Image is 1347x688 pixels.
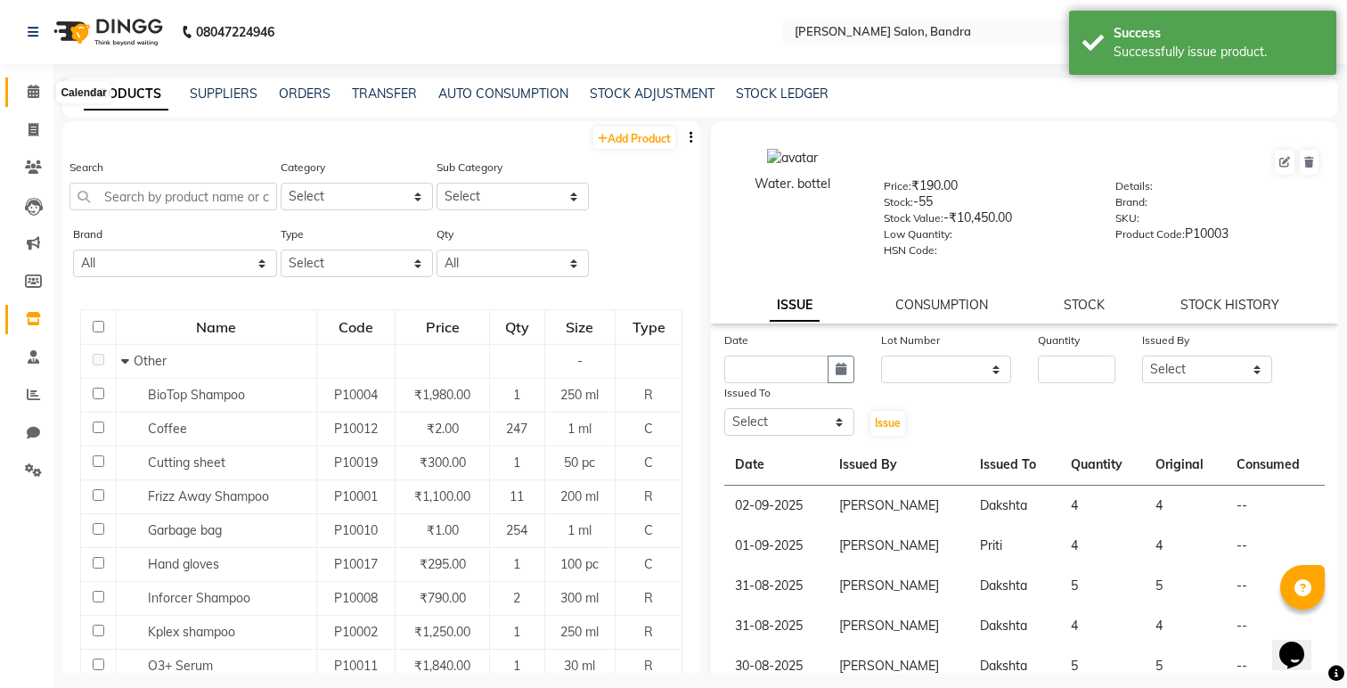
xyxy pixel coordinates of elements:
[196,7,274,57] b: 08047224946
[644,421,653,437] span: C
[881,332,940,348] label: Lot Number
[148,488,269,504] span: Frizz Away Shampoo
[1226,606,1325,646] td: --
[546,311,615,343] div: Size
[513,624,520,640] span: 1
[1145,445,1226,486] th: Original
[590,86,714,102] a: STOCK ADJUSTMENT
[279,86,331,102] a: ORDERS
[334,488,378,504] span: P10001
[1038,332,1080,348] label: Quantity
[190,86,257,102] a: SUPPLIERS
[884,210,943,226] label: Stock Value:
[884,194,913,210] label: Stock:
[1145,606,1226,646] td: 4
[593,127,675,149] a: Add Product
[414,658,470,674] span: ₹1,840.00
[1060,486,1146,527] td: 4
[644,658,653,674] span: R
[560,488,599,504] span: 200 ml
[281,226,304,242] label: Type
[1060,445,1146,486] th: Quantity
[875,416,901,430] span: Issue
[334,387,378,403] span: P10004
[616,311,681,343] div: Type
[148,658,213,674] span: O3+ Serum
[513,556,520,572] span: 1
[644,590,653,606] span: R
[829,646,970,686] td: [PERSON_NAME]
[69,183,277,210] input: Search by product name or code
[1226,445,1325,486] th: Consumed
[69,160,103,176] label: Search
[510,488,524,504] span: 11
[969,526,1059,566] td: Priti
[724,606,829,646] td: 31-08-2025
[644,624,653,640] span: R
[73,226,102,242] label: Brand
[334,421,378,437] span: P10012
[1145,486,1226,527] td: 4
[724,526,829,566] td: 01-09-2025
[148,421,187,437] span: Coffee
[1226,486,1325,527] td: --
[427,421,459,437] span: ₹2.00
[767,149,818,168] img: avatar
[829,526,970,566] td: [PERSON_NAME]
[1115,225,1320,250] div: P10003
[644,488,653,504] span: R
[644,522,653,538] span: C
[884,242,937,258] label: HSN Code:
[318,311,394,343] div: Code
[420,590,466,606] span: ₹790.00
[45,7,167,57] img: logo
[1226,526,1325,566] td: --
[334,455,378,471] span: P10019
[560,590,599,606] span: 300 ml
[724,445,829,486] th: Date
[438,86,568,102] a: AUTO CONSUMPTION
[736,86,829,102] a: STOCK LEDGER
[1060,606,1146,646] td: 4
[1226,566,1325,606] td: --
[56,82,110,103] div: Calendar
[334,522,378,538] span: P10010
[644,455,653,471] span: C
[770,290,820,322] a: ISSUE
[724,385,771,401] label: Issued To
[724,332,748,348] label: Date
[118,311,315,343] div: Name
[969,646,1059,686] td: Dakshta
[334,658,378,674] span: P10011
[134,353,167,369] span: Other
[148,556,219,572] span: Hand gloves
[564,658,595,674] span: 30 ml
[513,455,520,471] span: 1
[506,421,527,437] span: 247
[969,445,1059,486] th: Issued To
[148,590,250,606] span: Inforcer Shampoo
[567,421,592,437] span: 1 ml
[884,192,1089,217] div: -55
[414,624,470,640] span: ₹1,250.00
[1064,297,1105,313] a: STOCK
[829,486,970,527] td: [PERSON_NAME]
[729,175,857,193] div: Water. bottel
[148,624,235,640] span: Kplex shampoo
[420,556,466,572] span: ₹295.00
[1060,526,1146,566] td: 4
[1115,226,1185,242] label: Product Code:
[148,387,245,403] span: BioTop Shampoo
[884,178,911,194] label: Price:
[1145,526,1226,566] td: 4
[1115,194,1147,210] label: Brand:
[1060,646,1146,686] td: 5
[148,522,222,538] span: Garbage bag
[884,209,1089,233] div: -₹10,450.00
[560,556,599,572] span: 100 pc
[1145,646,1226,686] td: 5
[420,455,466,471] span: ₹300.00
[724,646,829,686] td: 30-08-2025
[829,445,970,486] th: Issued By
[724,566,829,606] td: 31-08-2025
